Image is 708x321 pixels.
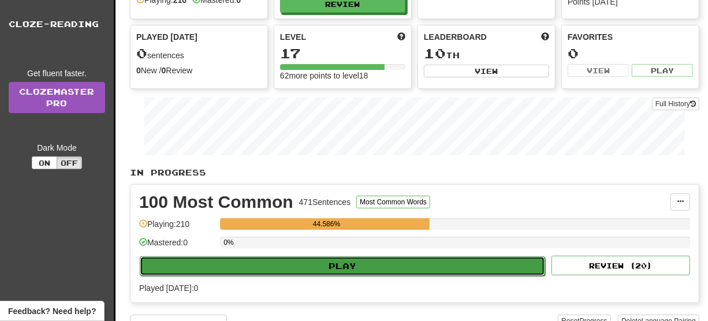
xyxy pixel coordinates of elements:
div: Mastered: 0 [139,237,214,256]
div: 17 [280,46,405,61]
div: Favorites [568,31,693,43]
button: Play [632,64,693,77]
div: 0 [568,46,693,61]
div: sentences [136,46,262,61]
button: On [32,156,57,169]
div: Dark Mode [9,142,105,154]
div: New / Review [136,65,262,76]
span: Leaderboard [424,31,487,43]
div: 44.586% [223,218,430,230]
div: th [424,46,549,61]
span: Score more points to level up [397,31,405,43]
button: View [568,64,629,77]
span: This week in points, UTC [541,31,549,43]
button: Off [57,156,82,169]
div: 471 Sentences [299,196,351,208]
a: ClozemasterPro [9,82,105,113]
strong: 0 [162,66,166,75]
strong: 0 [136,66,141,75]
span: Open feedback widget [8,305,96,317]
div: 62 more points to level 18 [280,70,405,81]
button: Review (20) [552,256,690,275]
span: Level [280,31,306,43]
span: 10 [424,45,446,61]
div: Get fluent faster. [9,68,105,79]
button: Most Common Words [356,196,430,208]
div: Playing: 210 [139,218,214,237]
p: In Progress [130,167,699,178]
button: Play [140,256,545,276]
span: 0 [136,45,147,61]
div: 100 Most Common [139,193,293,211]
button: View [424,65,549,77]
button: Full History [652,98,699,110]
span: Played [DATE] [136,31,198,43]
span: Played [DATE]: 0 [139,283,198,293]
